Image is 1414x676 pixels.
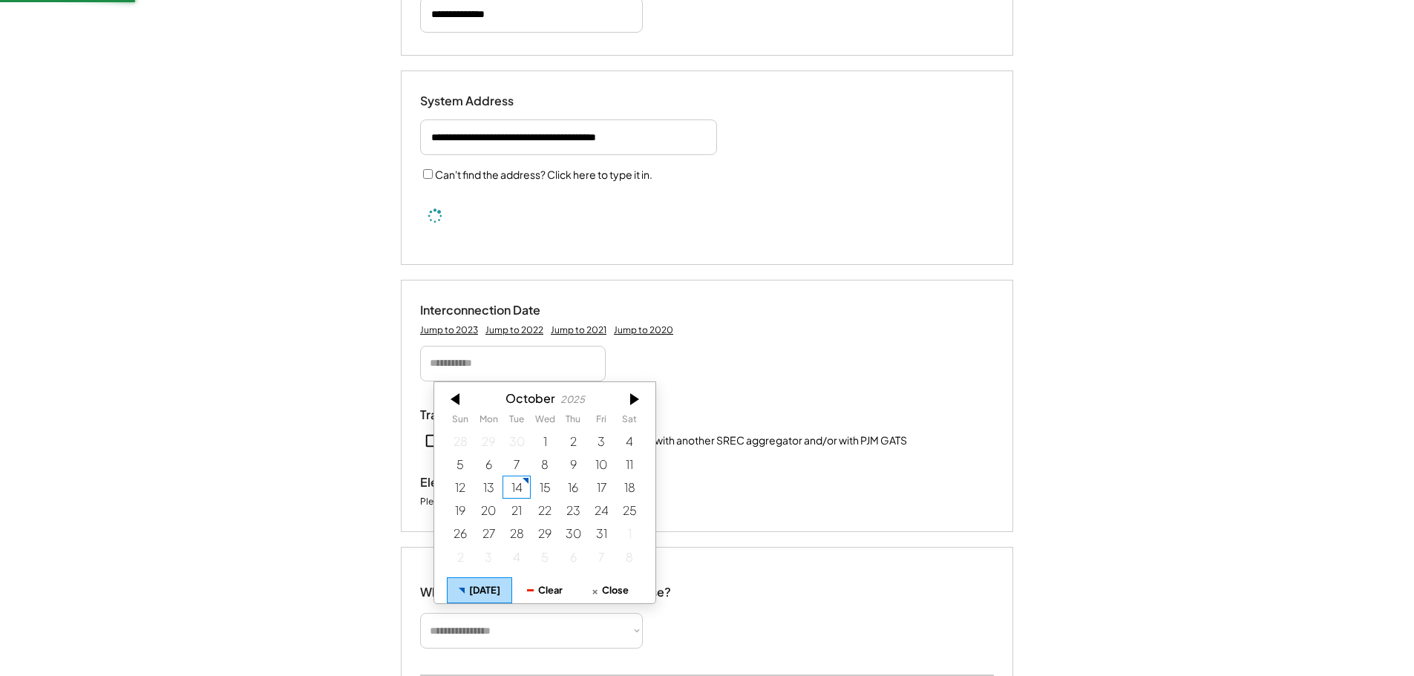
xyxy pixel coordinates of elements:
div: 9/28/2025 [446,430,474,453]
div: 11/05/2025 [531,545,559,568]
div: 10/11/2025 [615,453,644,476]
div: 9/29/2025 [474,430,503,453]
div: 10/13/2025 [474,476,503,499]
div: System Address [420,93,569,109]
div: Jump to 2021 [551,324,606,336]
th: Tuesday [503,414,531,429]
div: What make of inverter does this system use? [420,570,671,603]
th: Sunday [446,414,474,429]
button: [DATE] [447,577,512,603]
div: 10/24/2025 [587,499,615,522]
button: Clear [512,577,577,603]
label: Can't find the address? Click here to type it in. [435,168,652,181]
div: 10/01/2025 [531,430,559,453]
div: 11/01/2025 [615,522,644,545]
div: 10/12/2025 [446,476,474,499]
div: 10/29/2025 [531,522,559,545]
div: Interconnection Date [420,303,569,318]
div: 10/26/2025 [446,522,474,545]
div: Please first enter the system's address above. [420,496,610,509]
div: Electric Utility [420,475,569,490]
th: Saturday [615,414,644,429]
div: 10/30/2025 [559,522,587,545]
div: 10/14/2025 [503,476,531,499]
th: Thursday [559,414,587,429]
div: 10/16/2025 [559,476,587,499]
div: 10/05/2025 [446,453,474,476]
div: 10/04/2025 [615,430,644,453]
th: Monday [474,414,503,429]
div: 10/27/2025 [474,522,503,545]
div: Transfer or Previously Registered? [420,407,613,423]
div: 10/07/2025 [503,453,531,476]
div: 11/04/2025 [503,545,531,568]
div: October [505,391,555,405]
div: 11/08/2025 [615,545,644,568]
div: 10/23/2025 [559,499,587,522]
div: 10/20/2025 [474,499,503,522]
div: 9/30/2025 [503,430,531,453]
div: 10/08/2025 [531,453,559,476]
div: 10/09/2025 [559,453,587,476]
div: 11/06/2025 [559,545,587,568]
div: This system has been previously registered with another SREC aggregator and/or with PJM GATS [445,433,907,448]
div: 10/03/2025 [587,430,615,453]
div: 10/06/2025 [474,453,503,476]
button: Close [577,577,643,603]
div: 10/21/2025 [503,499,531,522]
div: 10/02/2025 [559,430,587,453]
div: 10/10/2025 [587,453,615,476]
th: Friday [587,414,615,429]
div: 10/25/2025 [615,499,644,522]
div: Jump to 2020 [614,324,673,336]
div: 10/22/2025 [531,499,559,522]
div: 10/17/2025 [587,476,615,499]
div: 11/03/2025 [474,545,503,568]
div: 10/15/2025 [531,476,559,499]
div: 10/19/2025 [446,499,474,522]
div: 11/07/2025 [587,545,615,568]
div: 10/18/2025 [615,476,644,499]
div: 11/02/2025 [446,545,474,568]
th: Wednesday [531,414,559,429]
div: Jump to 2022 [485,324,543,336]
div: 10/31/2025 [587,522,615,545]
div: Jump to 2023 [420,324,478,336]
div: 2025 [560,394,585,405]
div: 10/28/2025 [503,522,531,545]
